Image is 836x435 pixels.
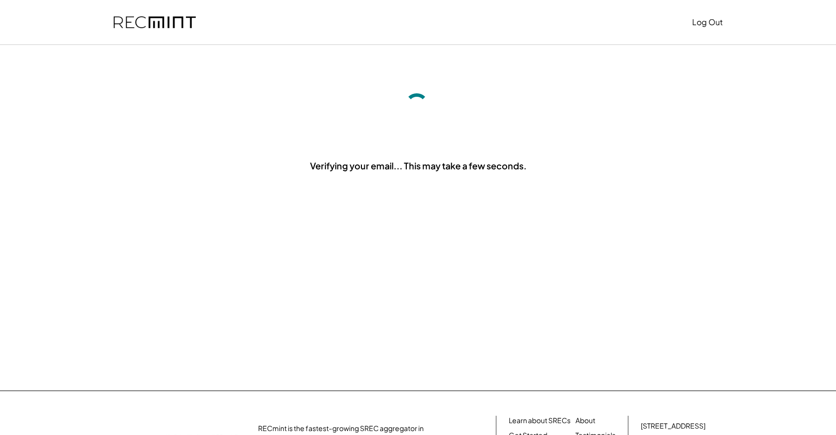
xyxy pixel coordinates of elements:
a: Learn about SRECs [509,416,571,426]
img: recmint-logotype%403x.png [114,16,196,29]
div: [STREET_ADDRESS] [641,421,705,431]
button: Log Out [692,12,723,32]
a: About [575,416,595,426]
div: Verifying your email... This may take a few seconds. [310,159,527,172]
